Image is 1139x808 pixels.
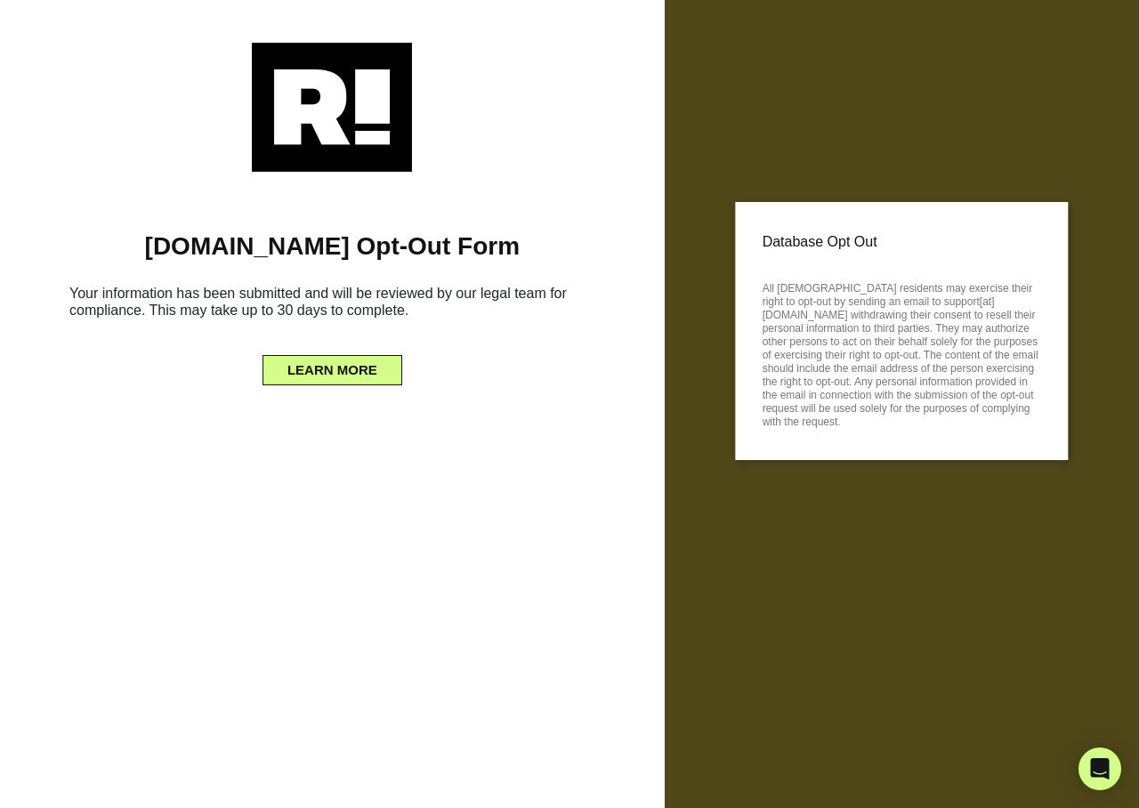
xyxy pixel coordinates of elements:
button: LEARN MORE [263,355,402,385]
p: Database Opt Out [763,229,1041,255]
h1: [DOMAIN_NAME] Opt-Out Form [27,231,638,262]
div: Open Intercom Messenger [1078,747,1121,790]
img: Retention.com [252,43,412,172]
h6: Your information has been submitted and will be reviewed by our legal team for compliance. This m... [27,278,638,333]
p: All [DEMOGRAPHIC_DATA] residents may exercise their right to opt-out by sending an email to suppo... [763,277,1041,429]
a: LEARN MORE [263,358,402,372]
